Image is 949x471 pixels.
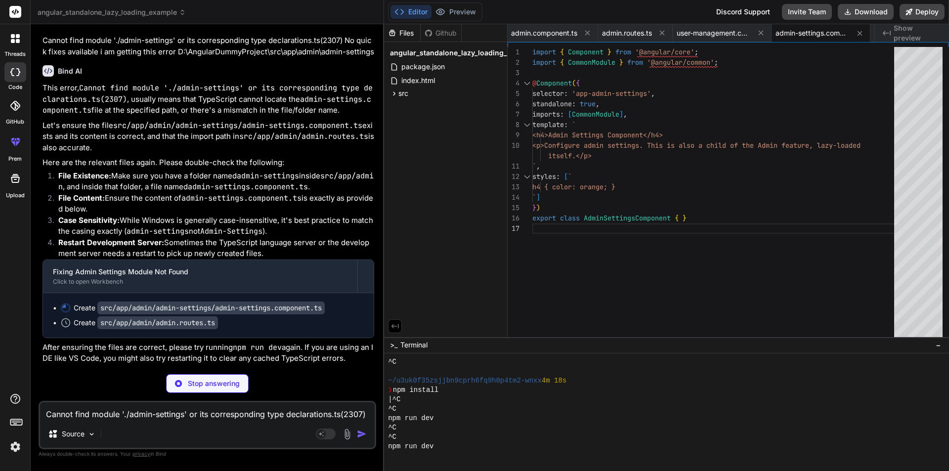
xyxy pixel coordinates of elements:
span: ` [532,162,536,171]
span: ❯ [388,385,393,395]
code: npm run dev [233,343,282,352]
h6: Bind AI [58,66,82,76]
div: Click to open Workbench [53,278,347,286]
span: ^C [388,357,396,367]
li: While Windows is generally case-insensitive, it's best practice to match the casing exactly ( not ). [50,215,374,237]
span: import [532,58,556,67]
span: ] [536,193,540,202]
div: 2 [508,57,519,68]
span: ) [536,203,540,212]
span: import [532,47,556,56]
span: } [683,214,687,222]
span: styles [532,172,556,181]
div: Discord Support [710,4,776,20]
button: Fixing Admin Settings Module Not FoundClick to open Workbench [43,260,357,293]
span: standalone [532,99,572,108]
span: , [596,99,600,108]
button: − [934,337,943,353]
div: Fixing Admin Settings Module Not Found [53,267,347,277]
span: : [564,89,568,98]
div: 13 [508,182,519,192]
span: { [560,47,564,56]
span: admin-settings.component.ts [776,28,850,38]
code: src/app/admin [58,171,374,192]
div: Create [74,318,218,328]
code: admin-settings.component.ts [188,182,308,192]
span: privacy [132,451,150,457]
span: admin.component.ts [511,28,577,38]
span: { [576,79,580,87]
span: from [615,47,631,56]
span: npm run dev [388,414,433,423]
button: Invite Team [782,4,832,20]
span: user-management.component.ts [677,28,751,38]
button: Download [838,4,894,20]
span: − [936,340,941,350]
span: @ [532,79,536,87]
span: imports [532,110,560,119]
span: template [532,120,564,129]
code: admin-settings [127,226,189,236]
span: ` [572,120,576,129]
code: admin-settings.component.ts [181,193,302,203]
p: Here are the relevant files again. Please double-check the following: [43,157,374,169]
div: 5 [508,88,519,99]
span: , [536,162,540,171]
label: prem [8,155,22,163]
code: admin-settings [237,171,299,181]
span: itself.</p> [548,151,592,160]
strong: File Existence: [58,171,111,180]
p: Let's ensure the file exists and its content is correct, and that the import path in is also accu... [43,120,374,154]
span: '@angular/common' [647,58,714,67]
span: selector [532,89,564,98]
div: 3 [508,68,519,78]
div: 12 [508,171,519,182]
span: '@angular/core' [635,47,694,56]
span: |^C [388,395,400,404]
span: : [560,110,564,119]
span: 4m 18s [542,376,566,385]
p: Source [62,429,85,439]
span: } [532,203,536,212]
p: Cannot find module './admin-settings' or its corresponding type declarations.ts(2307) No quick fi... [43,35,374,57]
span: <h4>Admin Settings Component</h4> [532,130,663,139]
span: src [398,88,408,98]
span: { [560,58,564,67]
code: src/app/admin/admin.routes.ts [97,316,218,329]
button: Deploy [900,4,945,20]
label: code [8,83,22,91]
img: settings [7,438,24,455]
span: ` [532,193,536,202]
span: [ [568,110,572,119]
img: attachment [342,428,353,440]
span: AdminSettingsComponent [584,214,671,222]
span: ild of the Admin feature, lazy-loaded [714,141,861,150]
code: src/app/admin/admin-settings/admin-settings.component.ts [97,301,325,314]
div: Click to collapse the range. [520,120,533,130]
div: 11 [508,161,519,171]
img: Pick Models [87,430,96,438]
button: Preview [431,5,480,19]
span: index.html [400,75,436,86]
label: threads [4,50,26,58]
p: This error, , usually means that TypeScript cannot locate the file at the specified path, or ther... [43,83,374,116]
strong: Case Sensitivity: [58,215,120,225]
span: : [564,120,568,129]
p: Always double-check its answers. Your in Bind [39,449,376,459]
li: Sometimes the TypeScript language server or the development server needs a restart to pick up new... [50,237,374,259]
strong: File Content: [58,193,105,203]
span: ( [572,79,576,87]
span: Show preview [894,23,941,43]
code: admin-settings.component.ts [43,94,371,116]
span: export [532,214,556,222]
span: npm run dev [388,442,433,451]
code: Cannot find module './admin-settings' or its corresponding type declarations.ts(2307) [43,83,373,104]
span: angular_standalone_lazy_loading_example [390,48,536,58]
span: npm install [393,385,438,395]
p: After ensuring the files are correct, please try running again. If you are using an IDE like VS C... [43,342,374,364]
span: from [627,58,643,67]
span: ^C [388,404,396,414]
span: { [675,214,679,222]
div: 6 [508,99,519,109]
span: h4 { color: orange; } [532,182,615,191]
